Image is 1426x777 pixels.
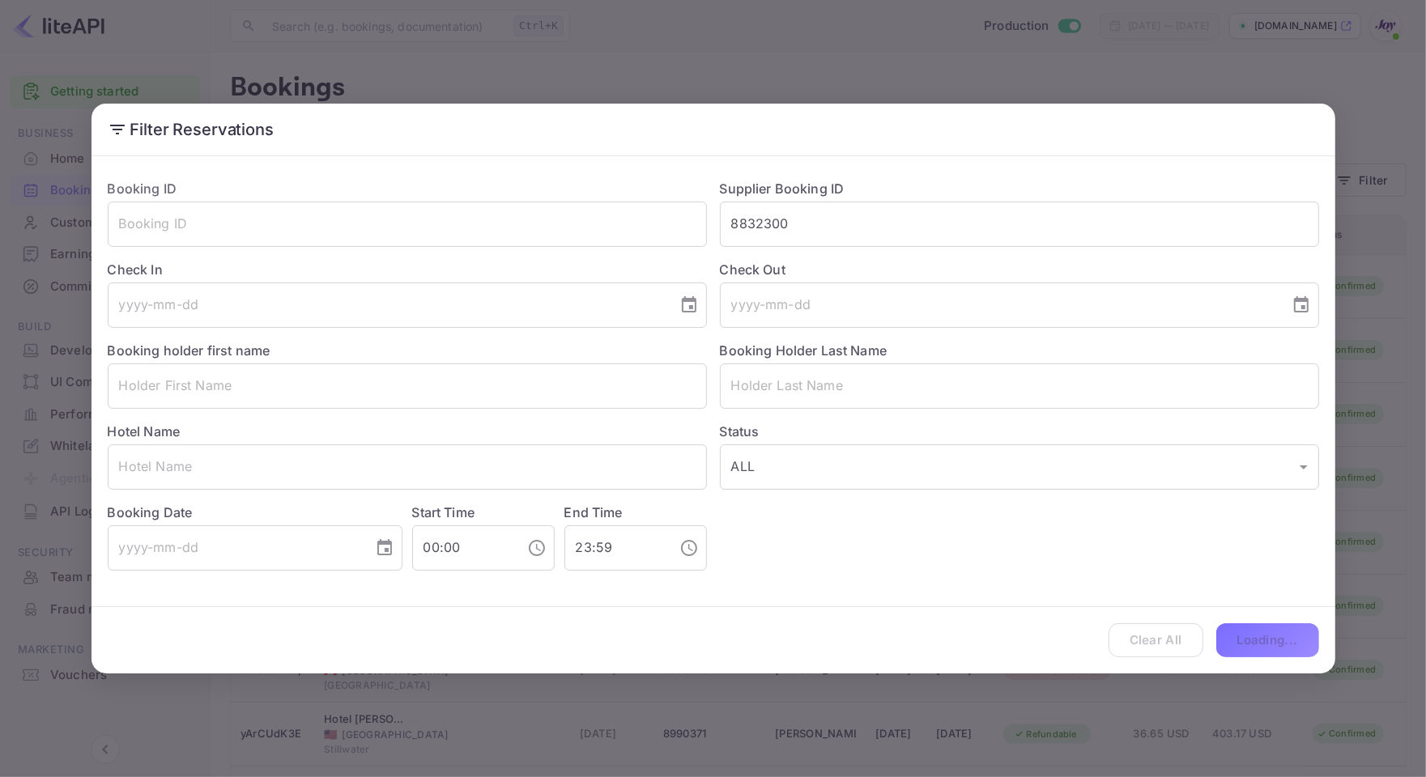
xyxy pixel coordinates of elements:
input: hh:mm [564,525,666,571]
input: yyyy-mm-dd [108,525,362,571]
button: Choose date [368,532,401,564]
input: yyyy-mm-dd [720,282,1279,328]
label: Booking ID [108,180,177,197]
label: Booking Holder Last Name [720,342,888,359]
label: Booking holder first name [108,342,270,359]
button: Choose time, selected time is 11:59 PM [673,532,705,564]
label: Start Time [412,504,475,520]
label: End Time [564,504,623,520]
label: Supplier Booking ID [720,180,845,197]
label: Status [720,422,1319,441]
h2: Filter Reservations [92,104,1335,155]
input: hh:mm [412,525,514,571]
label: Check In [108,260,707,279]
input: Hotel Name [108,444,707,490]
button: Choose time, selected time is 12:00 AM [521,532,553,564]
input: yyyy-mm-dd [108,282,666,328]
input: Holder Last Name [720,363,1319,409]
button: Choose date [673,289,705,321]
label: Check Out [720,260,1319,279]
button: Choose date [1285,289,1317,321]
div: ALL [720,444,1319,490]
label: Hotel Name [108,423,181,439]
input: Booking ID [108,202,707,247]
input: Holder First Name [108,363,707,409]
input: Supplier Booking ID [720,202,1319,247]
label: Booking Date [108,503,402,522]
